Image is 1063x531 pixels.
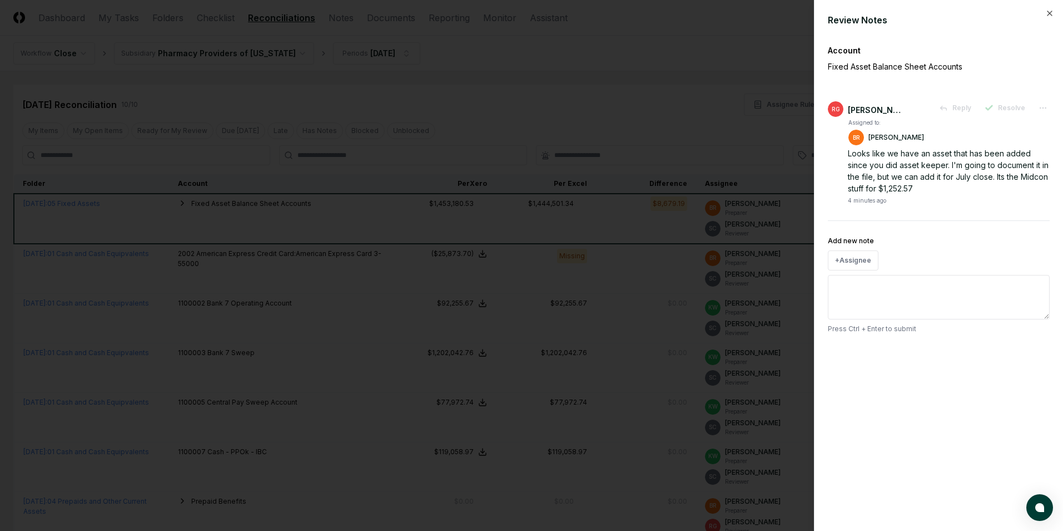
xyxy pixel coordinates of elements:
[848,196,886,205] div: 4 minutes ago
[868,132,924,142] p: [PERSON_NAME]
[978,98,1032,118] button: Resolve
[828,237,874,245] label: Add new note
[828,61,1011,72] p: Fixed Asset Balance Sheet Accounts
[828,13,1050,27] div: Review Notes
[848,147,1050,194] div: Looks like we have an asset that has been added since you did asset keeper. I'm going to document...
[998,103,1025,113] span: Resolve
[848,104,903,116] div: [PERSON_NAME]
[848,118,925,127] td: Assigned to:
[828,250,878,271] button: +Assignee
[832,105,840,114] span: RG
[828,324,1050,334] p: Press Ctrl + Enter to submit
[853,134,860,142] span: BR
[828,45,1050,56] div: Account
[932,98,978,118] button: Reply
